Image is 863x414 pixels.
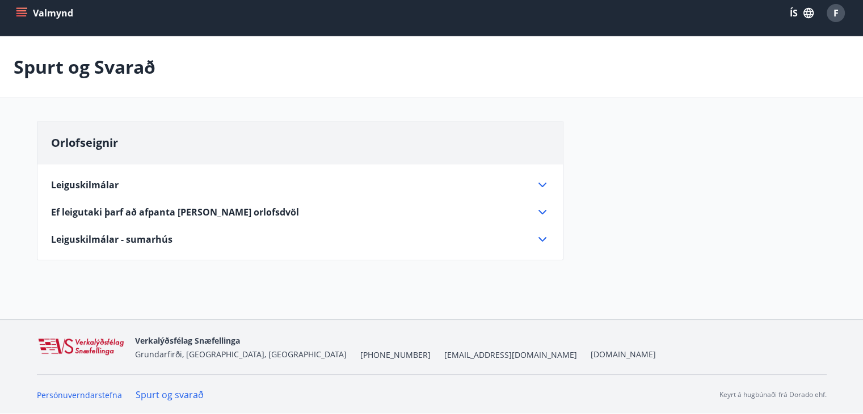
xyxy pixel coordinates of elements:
[51,179,119,191] span: Leiguskilmálar
[14,54,155,79] p: Spurt og Svarað
[135,349,347,360] span: Grundarfirði, [GEOGRAPHIC_DATA], [GEOGRAPHIC_DATA]
[444,349,577,361] span: [EMAIL_ADDRESS][DOMAIN_NAME]
[14,3,78,23] button: menu
[136,388,204,401] a: Spurt og svarað
[51,135,118,150] span: Orlofseignir
[51,205,549,219] div: Ef leigutaki þarf að afpanta [PERSON_NAME] orlofsdvöl
[51,178,549,192] div: Leiguskilmálar
[37,390,122,400] a: Persónuverndarstefna
[51,206,299,218] span: Ef leigutaki þarf að afpanta [PERSON_NAME] orlofsdvöl
[833,7,839,19] span: F
[591,349,656,360] a: [DOMAIN_NAME]
[51,233,549,246] div: Leiguskilmálar - sumarhús
[719,390,827,400] p: Keyrt á hugbúnaði frá Dorado ehf.
[37,337,126,357] img: WvRpJk2u6KDFA1HvFrCJUzbr97ECa5dHUCvez65j.png
[784,3,820,23] button: ÍS
[360,349,431,361] span: [PHONE_NUMBER]
[135,335,240,346] span: Verkalýðsfélag Snæfellinga
[51,233,172,246] span: Leiguskilmálar - sumarhús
